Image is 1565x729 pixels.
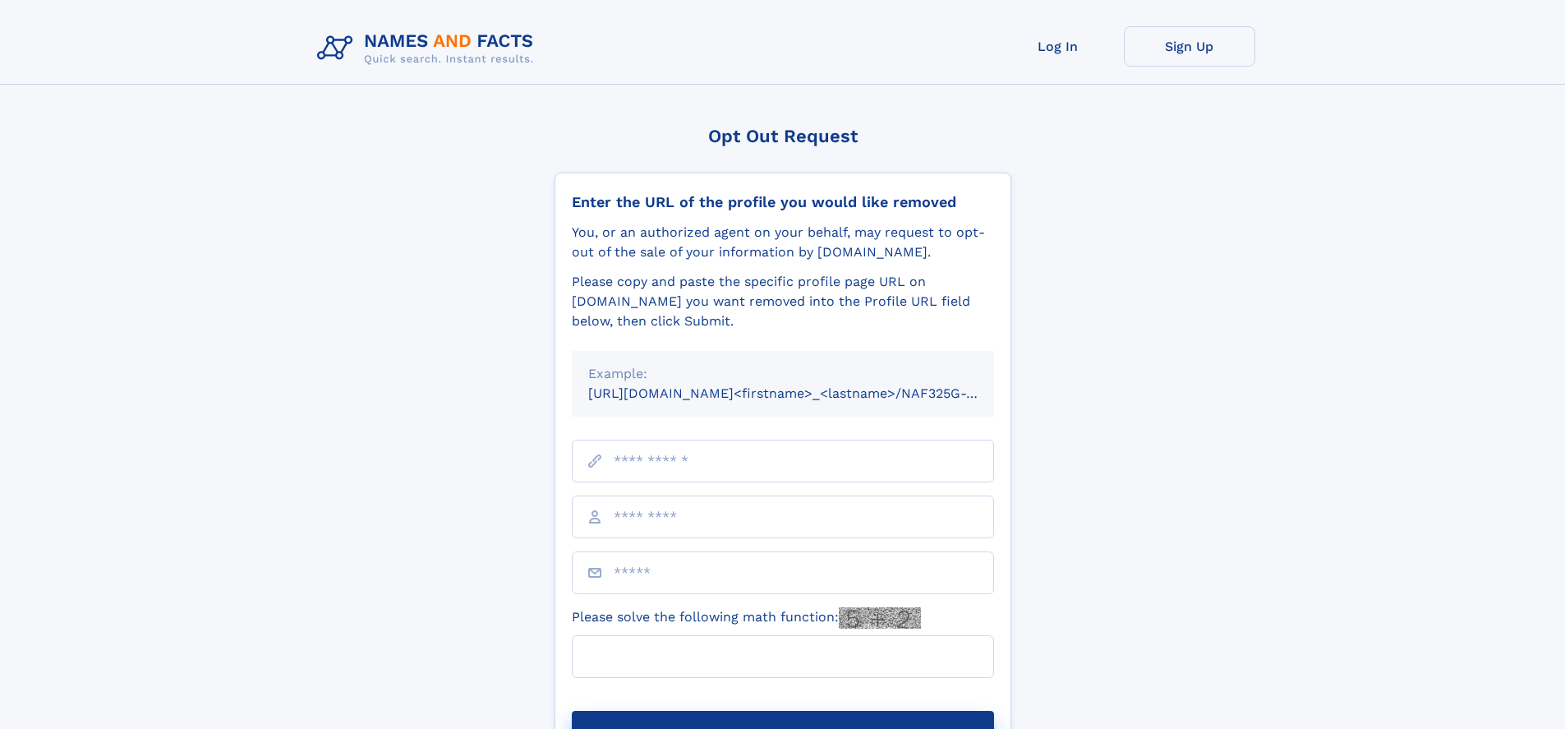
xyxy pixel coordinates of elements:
[311,26,547,71] img: Logo Names and Facts
[555,126,1011,146] div: Opt Out Request
[588,385,1025,401] small: [URL][DOMAIN_NAME]<firstname>_<lastname>/NAF325G-xxxxxxxx
[992,26,1124,67] a: Log In
[588,364,978,384] div: Example:
[572,223,994,262] div: You, or an authorized agent on your behalf, may request to opt-out of the sale of your informatio...
[1124,26,1255,67] a: Sign Up
[572,607,921,629] label: Please solve the following math function:
[572,193,994,211] div: Enter the URL of the profile you would like removed
[572,272,994,331] div: Please copy and paste the specific profile page URL on [DOMAIN_NAME] you want removed into the Pr...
